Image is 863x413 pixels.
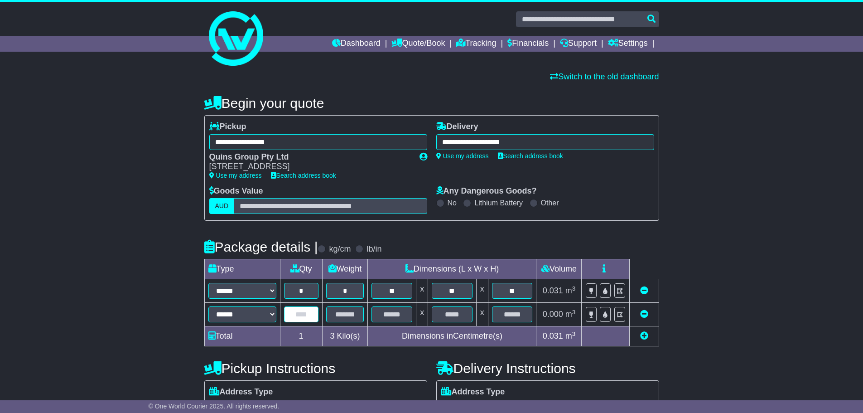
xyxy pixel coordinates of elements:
td: Total [204,326,280,346]
span: © One World Courier 2025. All rights reserved. [149,403,280,410]
span: 0.000 [543,310,563,319]
div: [STREET_ADDRESS] [209,162,410,172]
label: No [448,199,457,207]
a: Switch to the old dashboard [550,72,659,81]
a: Search address book [498,152,563,160]
a: Dashboard [332,36,381,52]
span: m [565,310,576,319]
td: 1 [280,326,322,346]
h4: Pickup Instructions [204,361,427,376]
div: Quins Group Pty Ltd [209,152,410,162]
td: Volume [536,259,582,279]
td: Weight [322,259,368,279]
td: Qty [280,259,322,279]
span: 3 [330,331,334,340]
label: AUD [209,198,235,214]
span: m [565,331,576,340]
a: Quote/Book [391,36,445,52]
td: Kilo(s) [322,326,368,346]
label: Pickup [209,122,246,132]
label: Address Type [441,387,505,397]
td: x [416,303,428,326]
label: Goods Value [209,186,263,196]
label: Address Type [209,387,273,397]
label: lb/in [366,244,381,254]
td: x [476,303,488,326]
span: 0.031 [543,331,563,340]
h4: Package details | [204,239,318,254]
h4: Begin your quote [204,96,659,111]
td: Type [204,259,280,279]
label: Delivery [436,122,478,132]
a: Remove this item [640,286,648,295]
a: Tracking [456,36,496,52]
label: kg/cm [329,244,351,254]
a: Remove this item [640,310,648,319]
label: Other [541,199,559,207]
label: Lithium Battery [474,199,523,207]
a: Use my address [436,152,489,160]
a: Settings [608,36,648,52]
span: 0.031 [543,286,563,295]
a: Financials [507,36,549,52]
td: x [476,279,488,303]
a: Use my address [209,172,262,179]
td: Dimensions (L x W x H) [368,259,536,279]
sup: 3 [572,309,576,316]
td: Dimensions in Centimetre(s) [368,326,536,346]
span: m [565,286,576,295]
a: Support [560,36,597,52]
a: Search address book [271,172,336,179]
sup: 3 [572,285,576,292]
a: Add new item [640,331,648,340]
sup: 3 [572,330,576,337]
label: Any Dangerous Goods? [436,186,537,196]
td: x [416,279,428,303]
h4: Delivery Instructions [436,361,659,376]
